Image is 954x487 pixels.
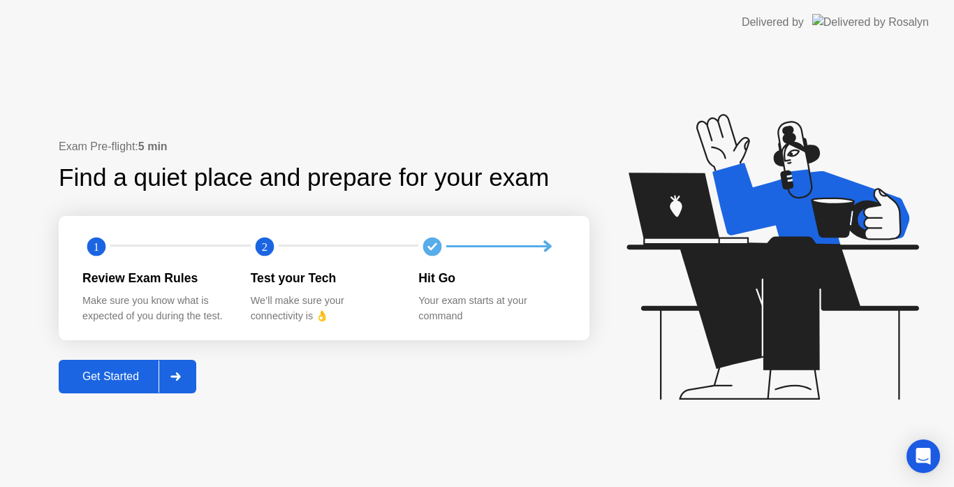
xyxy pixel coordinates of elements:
[418,269,564,287] div: Hit Go
[251,293,397,324] div: We’ll make sure your connectivity is 👌
[418,293,564,324] div: Your exam starts at your command
[812,14,929,30] img: Delivered by Rosalyn
[742,14,804,31] div: Delivered by
[138,140,168,152] b: 5 min
[94,240,99,253] text: 1
[59,159,551,196] div: Find a quiet place and prepare for your exam
[59,138,589,155] div: Exam Pre-flight:
[262,240,267,253] text: 2
[251,269,397,287] div: Test your Tech
[59,360,196,393] button: Get Started
[82,293,228,324] div: Make sure you know what is expected of you during the test.
[907,439,940,473] div: Open Intercom Messenger
[82,269,228,287] div: Review Exam Rules
[63,370,159,383] div: Get Started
